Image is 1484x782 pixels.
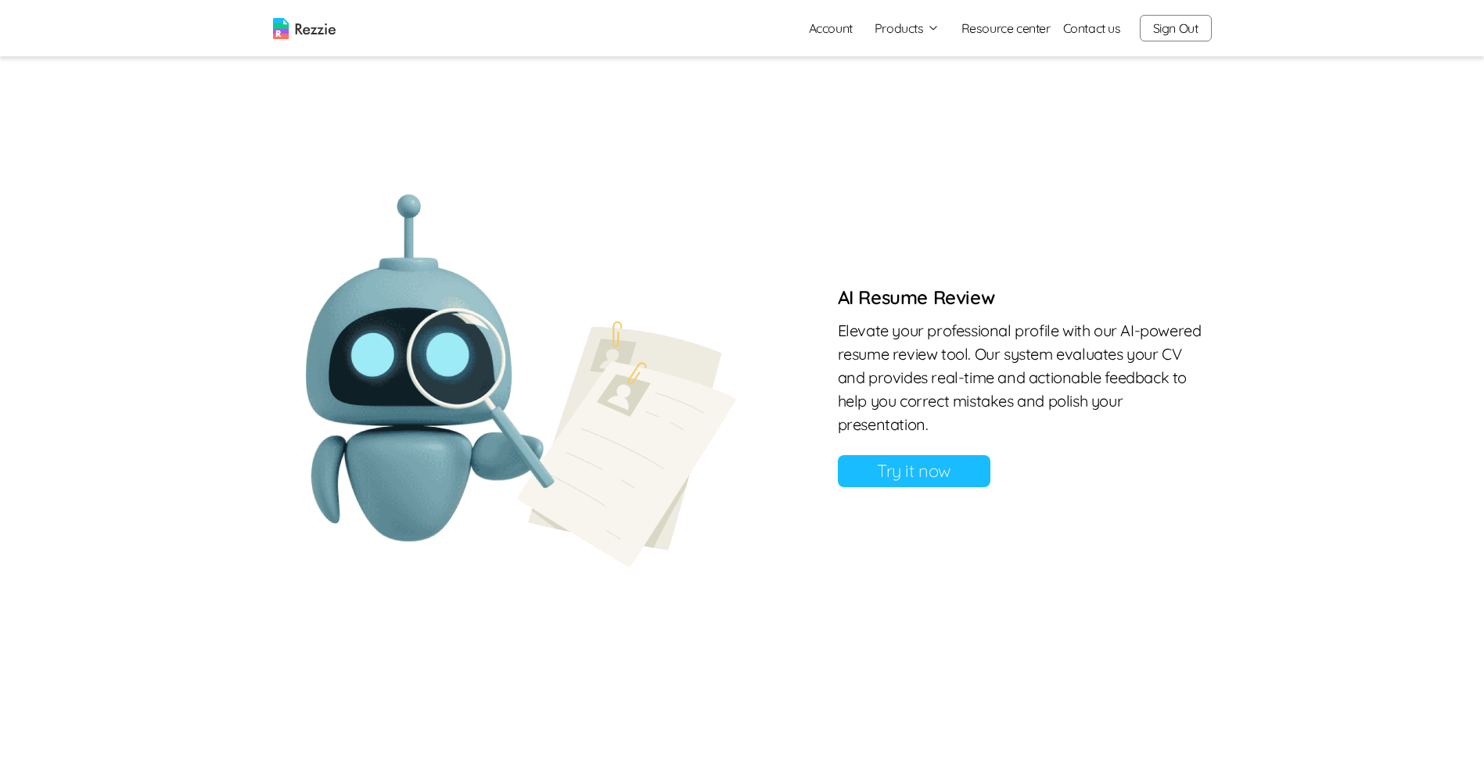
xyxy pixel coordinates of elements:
[838,455,990,487] a: Try it now
[1063,19,1121,38] a: Contact us
[961,19,1051,38] a: Resource center
[875,19,940,38] button: Products
[273,18,336,39] img: logo
[796,13,865,44] a: Account
[838,285,1212,310] h6: AI Resume Review
[273,189,742,569] img: Resume Review
[838,319,1212,436] p: Elevate your professional profile with our AI-powered resume review tool. Our system evaluates yo...
[1140,15,1212,41] button: Sign Out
